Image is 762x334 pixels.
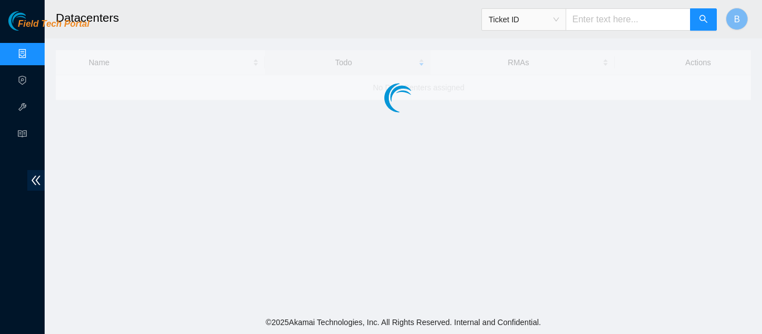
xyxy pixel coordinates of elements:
img: Akamai Technologies [8,11,56,31]
span: double-left [27,170,45,191]
span: Field Tech Portal [18,19,89,30]
input: Enter text here... [566,8,691,31]
span: read [18,124,27,147]
span: search [699,14,708,25]
button: B [726,8,748,30]
span: B [734,12,740,26]
button: search [690,8,717,31]
footer: © 2025 Akamai Technologies, Inc. All Rights Reserved. Internal and Confidential. [45,311,762,334]
span: Ticket ID [489,11,559,28]
a: Akamai TechnologiesField Tech Portal [8,20,89,35]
